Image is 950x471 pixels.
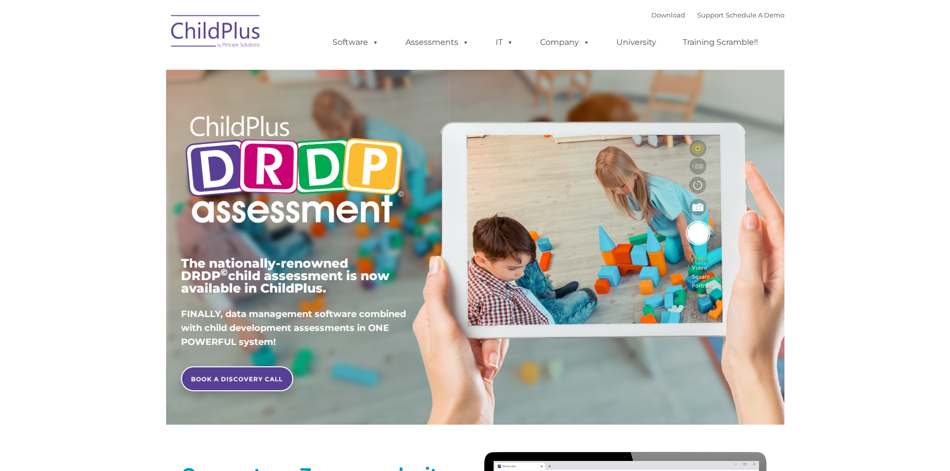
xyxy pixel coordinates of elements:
img: ChildPlus by Procare Solutions [166,8,266,58]
span: FINALLY, data management software combined with child development assessments in ONE POWERFUL sys... [181,309,406,347]
a: Support [697,11,724,19]
a: Training Scramble!! [673,32,768,52]
img: Copyright - DRDP Logo Light [181,102,407,240]
a: Assessments [395,32,479,52]
font: | [651,11,784,19]
a: IT [486,32,524,52]
span: The nationally-renowned DRDP child assessment is now available in ChildPlus. [181,256,389,296]
a: Download [651,11,685,19]
a: BOOK A DISCOVERY CALL [181,366,293,391]
a: University [606,32,666,52]
a: Schedule A Demo [726,11,784,19]
a: Software [323,32,389,52]
a: Company [530,32,600,52]
sup: © [220,267,228,278]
